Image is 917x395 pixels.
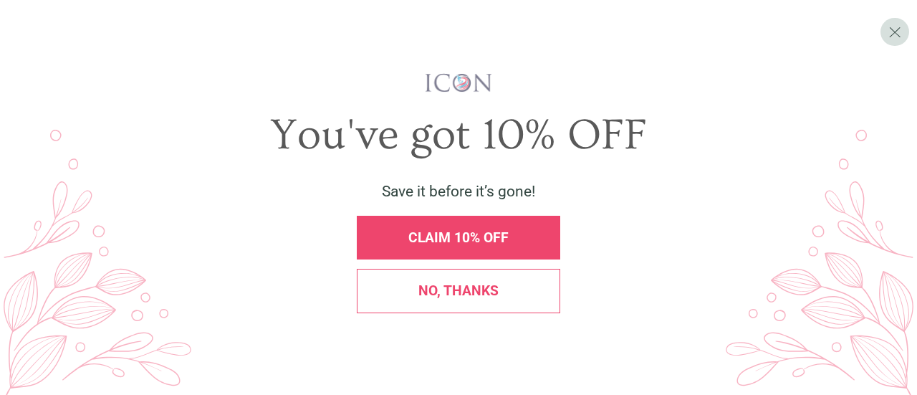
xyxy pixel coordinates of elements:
img: iconwallstickersl_1754656298800.png [423,72,494,93]
span: X [888,22,901,41]
span: You've got 10% OFF [270,110,647,160]
span: Save it before it’s gone! [382,183,535,200]
span: CLAIM 10% OFF [408,229,509,246]
span: No, thanks [418,282,499,299]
